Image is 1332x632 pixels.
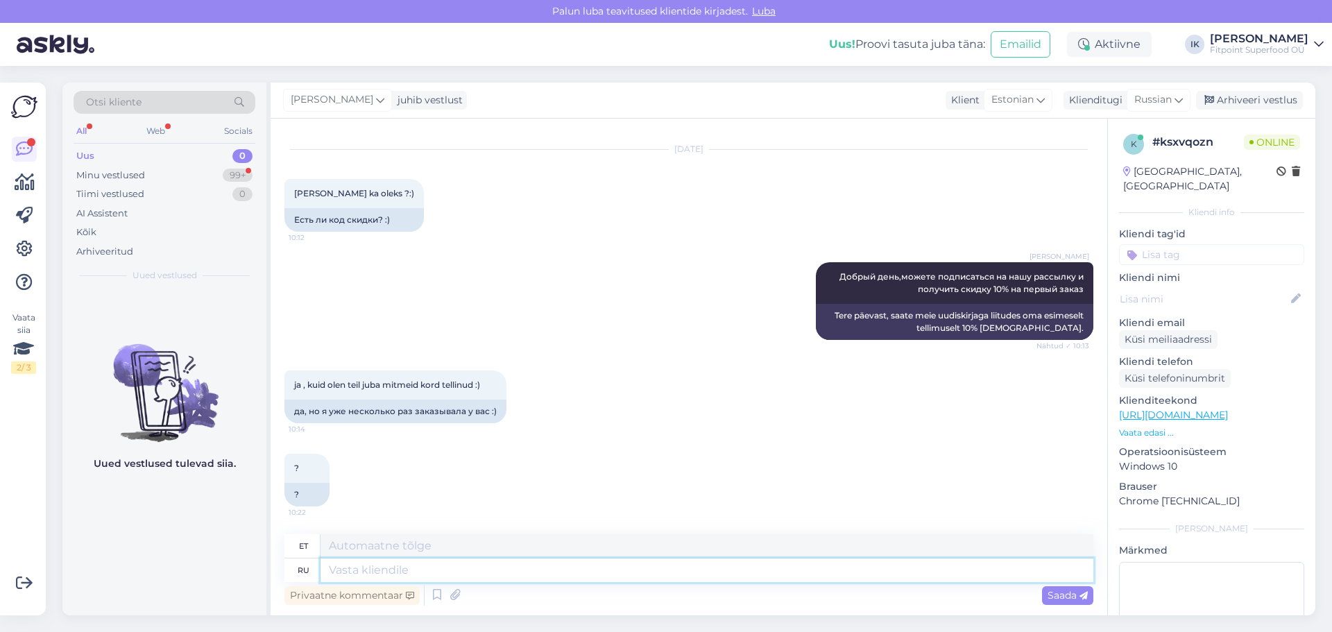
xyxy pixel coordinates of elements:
[1119,244,1304,265] input: Lisa tag
[86,95,142,110] span: Otsi kliente
[748,5,780,17] span: Luba
[298,558,309,582] div: ru
[1119,271,1304,285] p: Kliendi nimi
[232,149,253,163] div: 0
[11,361,36,374] div: 2 / 3
[829,36,985,53] div: Proovi tasuta juba täna:
[829,37,855,51] b: Uus!
[133,269,197,282] span: Uued vestlused
[1030,251,1089,262] span: [PERSON_NAME]
[62,319,266,444] img: No chats
[1244,135,1300,150] span: Online
[1067,32,1152,57] div: Aktiivne
[291,92,373,108] span: [PERSON_NAME]
[294,463,299,473] span: ?
[1119,459,1304,474] p: Windows 10
[946,93,980,108] div: Klient
[1152,134,1244,151] div: # ksxvqozn
[284,143,1093,155] div: [DATE]
[76,169,145,182] div: Minu vestlused
[284,208,424,232] div: Есть ли код скидки? :)
[94,456,236,471] p: Uued vestlused tulevad siia.
[1210,33,1308,44] div: [PERSON_NAME]
[76,207,128,221] div: AI Assistent
[1210,33,1324,55] a: [PERSON_NAME]Fitpoint Superfood OÜ
[1119,522,1304,535] div: [PERSON_NAME]
[1123,164,1276,194] div: [GEOGRAPHIC_DATA], [GEOGRAPHIC_DATA]
[991,92,1034,108] span: Estonian
[1119,393,1304,408] p: Klienditeekond
[1119,330,1218,349] div: Küsi meiliaadressi
[1119,355,1304,369] p: Kliendi telefon
[299,534,308,558] div: et
[839,271,1086,294] span: Добрый день,можете подписаться на нашу рассылку и получить скидку 10% на первый заказ
[289,424,341,434] span: 10:14
[294,379,480,390] span: ja , kuid olen teil juba mitmeid kord tellinud :)
[221,122,255,140] div: Socials
[1119,427,1304,439] p: Vaata edasi ...
[1119,409,1228,421] a: [URL][DOMAIN_NAME]
[76,187,144,201] div: Tiimi vestlused
[816,304,1093,340] div: Tere päevast, saate meie uudiskirjaga liitudes oma esimeselt tellimuselt 10% [DEMOGRAPHIC_DATA].
[1036,341,1089,351] span: Nähtud ✓ 10:13
[1196,91,1303,110] div: Arhiveeri vestlus
[11,311,36,374] div: Vaata siia
[1119,369,1231,388] div: Küsi telefoninumbrit
[1119,445,1304,459] p: Operatsioonisüsteem
[392,93,463,108] div: juhib vestlust
[74,122,89,140] div: All
[1185,35,1204,54] div: IK
[991,31,1050,58] button: Emailid
[1119,227,1304,241] p: Kliendi tag'id
[1119,479,1304,494] p: Brauser
[1048,589,1088,601] span: Saada
[223,169,253,182] div: 99+
[1064,93,1122,108] div: Klienditugi
[76,245,133,259] div: Arhiveeritud
[1131,139,1137,149] span: k
[284,483,330,506] div: ?
[1119,206,1304,219] div: Kliendi info
[144,122,168,140] div: Web
[1119,494,1304,509] p: Chrome [TECHNICAL_ID]
[1120,291,1288,307] input: Lisa nimi
[76,225,96,239] div: Kõik
[1119,543,1304,558] p: Märkmed
[1134,92,1172,108] span: Russian
[1119,316,1304,330] p: Kliendi email
[289,232,341,243] span: 10:12
[232,187,253,201] div: 0
[1210,44,1308,55] div: Fitpoint Superfood OÜ
[284,400,506,423] div: да, но я уже несколько раз заказывала у вас :)
[284,586,420,605] div: Privaatne kommentaar
[289,507,341,518] span: 10:22
[294,188,414,198] span: [PERSON_NAME] ka oleks ?:)
[11,94,37,120] img: Askly Logo
[76,149,94,163] div: Uus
